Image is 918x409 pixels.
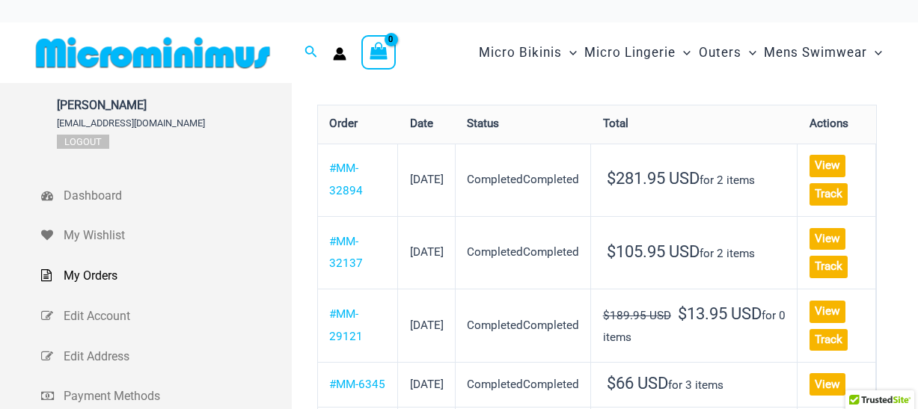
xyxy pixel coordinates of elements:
span: Dashboard [64,185,288,207]
span: $ [607,374,616,393]
span: Micro Bikinis [479,34,562,72]
span: Payment Methods [64,385,288,408]
a: Edit Account [41,296,292,336]
td: for 3 items [591,362,798,407]
a: View order MM-6345 [810,373,846,396]
span: My Wishlist [64,224,288,247]
time: [DATE] [410,319,444,332]
span: 105.95 USD [607,242,700,261]
a: Edit Address [41,336,292,377]
td: CompletedCompleted [456,362,592,407]
span: Menu Toggle [676,34,691,72]
span: My Orders [64,265,288,287]
a: OutersMenu ToggleMenu Toggle [695,30,760,76]
span: 281.95 USD [607,169,700,188]
span: Menu Toggle [741,34,756,72]
a: View order MM-32137 [810,228,846,250]
span: Mens Swimwear [764,34,867,72]
td: for 2 items [591,216,798,289]
a: View order number MM-6345 [329,378,385,391]
span: Micro Lingerie [584,34,676,72]
a: View order number MM-32894 [329,162,363,197]
a: Track order number MM-32137 [810,256,848,278]
img: MM SHOP LOGO FLAT [30,36,276,70]
a: View order MM-32894 [810,155,846,177]
a: My Wishlist [41,215,292,256]
a: Search icon link [305,43,318,62]
a: Dashboard [41,176,292,216]
a: Micro LingerieMenu ToggleMenu Toggle [581,30,694,76]
span: [EMAIL_ADDRESS][DOMAIN_NAME] [57,117,205,129]
span: Status [467,117,499,130]
span: $ [678,304,687,323]
time: [DATE] [410,173,444,186]
span: Menu Toggle [867,34,882,72]
td: for 2 items [591,144,798,216]
del: $189.95 USD [603,309,671,322]
span: Order [329,117,358,130]
span: $ [607,242,616,261]
span: Menu Toggle [562,34,577,72]
a: Logout [57,135,109,149]
span: Total [603,117,628,130]
nav: Site Navigation [473,28,888,78]
span: 13.95 USD [678,304,762,323]
a: View order number MM-29121 [329,307,363,343]
td: CompletedCompleted [456,289,592,361]
a: Track order number MM-32894 [810,183,848,206]
span: Edit Account [64,305,288,327]
span: Edit Address [64,345,288,368]
span: $ [607,169,616,188]
time: [DATE] [410,378,444,391]
a: View order MM-29121 [810,301,846,323]
td: CompletedCompleted [456,144,592,216]
a: View order number MM-32137 [329,235,363,271]
span: [PERSON_NAME] [57,98,205,112]
span: Date [410,117,433,130]
a: Account icon link [333,47,346,61]
span: Actions [810,117,848,130]
td: for 0 items [591,289,798,361]
span: Outers [699,34,741,72]
td: CompletedCompleted [456,216,592,289]
a: Track order number MM-29121 [810,329,848,351]
time: [DATE] [410,245,444,259]
a: Micro BikinisMenu ToggleMenu Toggle [475,30,581,76]
a: View Shopping Cart, empty [361,35,396,70]
a: My Orders [41,256,292,296]
span: 66 USD [607,374,668,393]
a: Mens SwimwearMenu ToggleMenu Toggle [760,30,886,76]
